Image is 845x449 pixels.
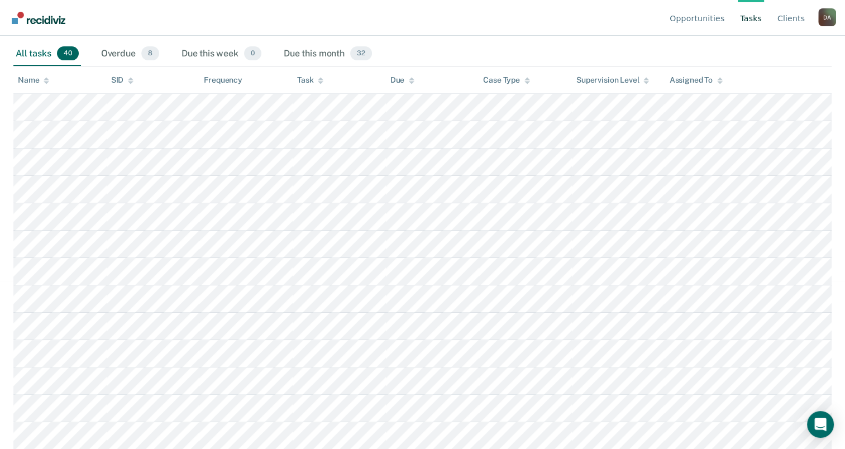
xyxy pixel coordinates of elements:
div: Overdue8 [99,42,161,66]
div: Supervision Level [576,75,650,85]
span: 0 [244,46,261,61]
div: Task [297,75,323,85]
span: 40 [57,46,79,61]
span: 8 [141,46,159,61]
div: D A [818,8,836,26]
span: 32 [350,46,372,61]
div: Name [18,75,49,85]
div: Open Intercom Messenger [807,411,834,438]
div: Due [390,75,415,85]
div: Due this month32 [281,42,374,66]
img: Recidiviz [12,12,65,24]
div: Case Type [483,75,530,85]
div: Due this week0 [179,42,264,66]
div: Assigned To [669,75,722,85]
button: Profile dropdown button [818,8,836,26]
div: Frequency [204,75,242,85]
div: SID [111,75,134,85]
div: All tasks40 [13,42,81,66]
